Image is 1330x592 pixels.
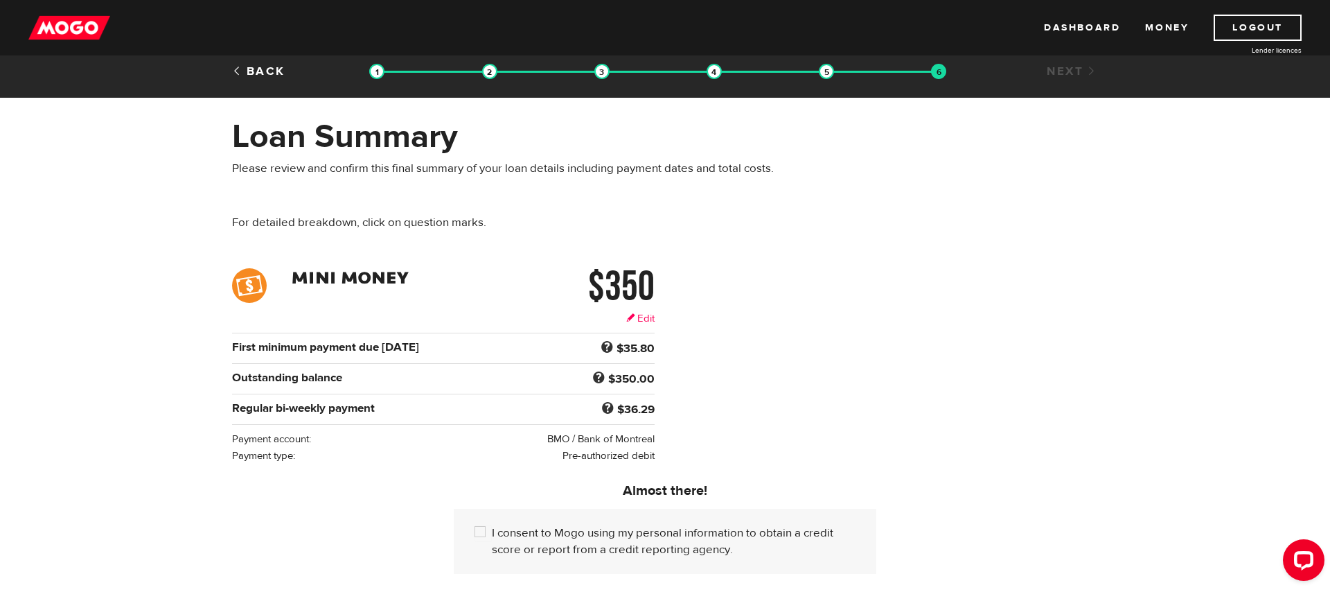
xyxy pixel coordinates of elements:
[594,64,610,79] img: transparent-188c492fd9eaac0f573672f40bb141c2.gif
[608,372,655,387] b: $350.00
[232,449,295,462] span: Payment type:
[232,160,802,177] p: Please review and confirm this final summary of your loan details including payment dates and tot...
[232,401,375,416] b: Regular bi-weekly payment
[454,482,876,499] h5: Almost there!
[232,433,311,446] span: Payment account:
[562,449,655,462] span: Pre-authorized debit
[232,370,342,385] b: Outstanding balance
[1198,45,1302,55] a: Lender licences
[1145,15,1189,41] a: Money
[232,64,285,79] a: Back
[492,525,855,558] label: I consent to Mogo using my personal information to obtain a credit score or report from a credit ...
[626,311,655,326] a: Edit
[1044,15,1120,41] a: Dashboard
[482,64,497,79] img: transparent-188c492fd9eaac0f573672f40bb141c2.gif
[1214,15,1302,41] a: Logout
[232,119,802,155] h1: Loan Summary
[232,340,419,355] b: First minimum payment due [DATE]
[1272,534,1330,592] iframe: LiveChat chat widget
[1047,64,1098,79] a: Next
[819,64,834,79] img: transparent-188c492fd9eaac0f573672f40bb141c2.gif
[28,15,110,41] img: mogo_logo-11ee424be714fa7cbb0f0f49df9e16ec.png
[617,402,655,417] b: $36.29
[521,268,655,303] h2: $350
[232,214,802,231] p: For detailed breakdown, click on question marks.
[707,64,722,79] img: transparent-188c492fd9eaac0f573672f40bb141c2.gif
[547,433,655,446] span: BMO / Bank of Montreal
[617,341,655,356] b: $35.80
[475,525,492,542] input: I consent to Mogo using my personal information to obtain a credit score or report from a credit ...
[369,64,384,79] img: transparent-188c492fd9eaac0f573672f40bb141c2.gif
[931,64,946,79] img: transparent-188c492fd9eaac0f573672f40bb141c2.gif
